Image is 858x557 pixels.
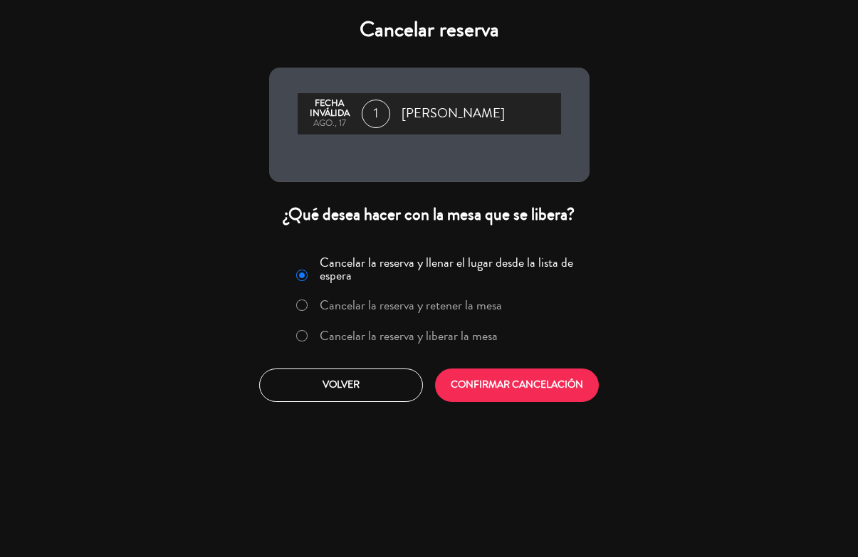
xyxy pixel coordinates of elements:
button: CONFIRMAR CANCELACIÓN [435,368,599,402]
span: 1 [362,100,390,128]
label: Cancelar la reserva y retener la mesa [320,299,502,312]
div: ago., 17 [305,119,355,129]
h4: Cancelar reserva [269,17,590,43]
div: Fecha inválida [305,99,355,119]
label: Cancelar la reserva y liberar la mesa [320,329,498,342]
label: Cancelar la reserva y llenar el lugar desde la lista de espera [320,256,580,282]
button: Volver [259,368,423,402]
span: [PERSON_NAME] [402,103,505,124]
div: ¿Qué desea hacer con la mesa que se libera? [269,203,590,226]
